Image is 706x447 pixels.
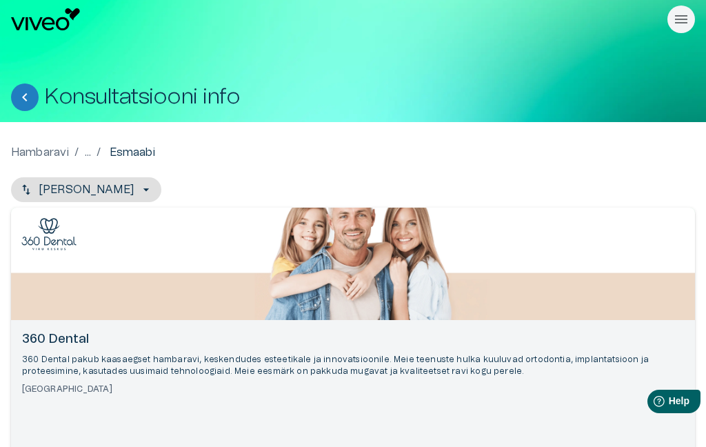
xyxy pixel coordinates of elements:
[44,85,240,109] h1: Konsultatsiooni info
[22,331,684,348] h6: 360 Dental
[11,8,80,30] img: Viveo logo
[85,144,91,161] p: ...
[97,144,101,161] p: /
[21,218,77,250] img: 360 Dental logo
[11,177,161,202] button: [PERSON_NAME]
[11,144,69,161] a: Hambaravi
[110,144,156,161] p: Esmaabi
[11,8,662,30] a: Navigate to homepage
[22,384,684,395] h6: [GEOGRAPHIC_DATA]
[74,144,79,161] p: /
[598,384,706,423] iframe: Help widget launcher
[22,354,684,377] p: 360 Dental pakub kaasaegset hambaravi, keskendudes esteetikale ja innovatsioonile. Meie teenuste ...
[11,83,39,111] button: Tagasi
[667,6,695,33] button: Rippmenüü nähtavus
[39,181,134,198] p: [PERSON_NAME]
